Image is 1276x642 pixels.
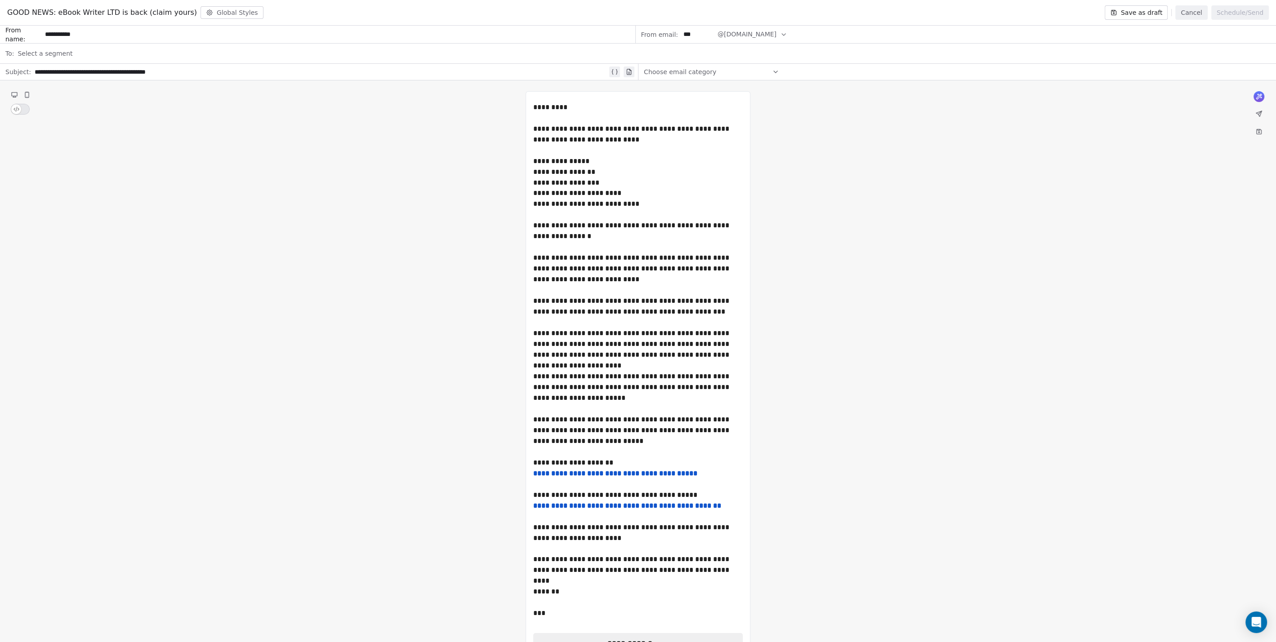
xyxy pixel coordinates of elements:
span: From name: [5,26,41,44]
span: GOOD NEWS: eBook Writer LTD is back (claim yours) [7,7,197,18]
span: Subject: [5,67,31,79]
button: Global Styles [201,6,263,19]
button: Save as draft [1105,5,1168,20]
span: @[DOMAIN_NAME] [718,30,776,39]
span: From email: [641,30,678,39]
div: Open Intercom Messenger [1245,611,1267,633]
button: Schedule/Send [1211,5,1269,20]
button: Cancel [1175,5,1207,20]
span: Select a segment [18,49,72,58]
span: To: [5,49,14,58]
span: Choose email category [644,67,716,76]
